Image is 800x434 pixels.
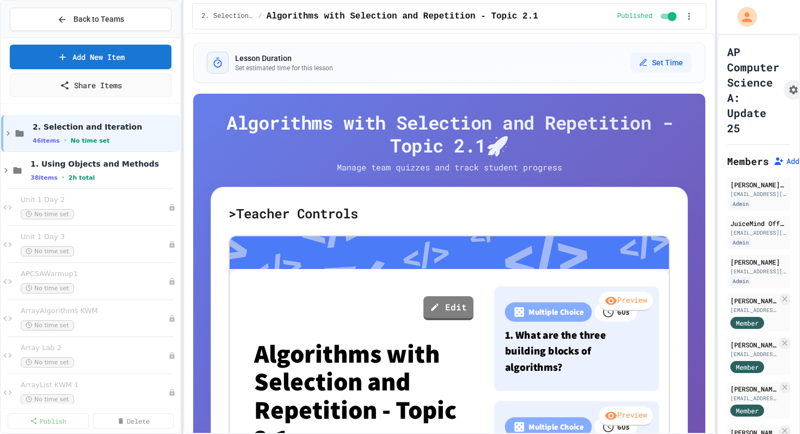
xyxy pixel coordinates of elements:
div: Admin [730,238,751,247]
span: 1. Using Objects and Methods [30,159,178,169]
div: Unpublished [168,352,176,359]
h4: Algorithms with Selection and Repetition - Topic 2.1 🚀 [211,111,688,157]
div: Preview [599,407,653,426]
div: [PERSON_NAME] [730,340,777,350]
h3: Lesson Duration [235,53,333,64]
span: 2. Selection and Iteration [33,122,178,132]
div: Content is published and visible to students [617,10,679,23]
span: No time set [21,394,74,405]
div: Unpublished [168,278,176,285]
button: Back to Teams [10,8,171,31]
span: ArrayList KWM 1 [21,381,168,390]
div: Unpublished [168,315,176,322]
div: [PERSON_NAME] [730,257,787,267]
div: [EMAIL_ADDRESS][DOMAIN_NAME] [730,267,787,276]
span: Published [617,12,653,21]
span: Unit 1 Day 2 [21,195,168,205]
p: Multiple Choice [528,421,584,433]
div: [EMAIL_ADDRESS][PERSON_NAME][DOMAIN_NAME] [730,190,787,198]
span: ArrayAlgorithms KWM [21,307,168,316]
a: Delete [93,413,174,429]
div: Unpublished [168,389,176,396]
a: Publish [8,413,89,429]
p: 60 s [618,421,630,433]
p: Multiple Choice [528,306,584,318]
div: [EMAIL_ADDRESS][DOMAIN_NAME] [730,306,777,314]
button: Set Time [630,53,692,72]
iframe: chat widget [710,343,789,389]
button: Add [773,156,799,167]
a: Share Items [10,74,171,97]
span: Back to Teams [73,14,124,25]
span: Array Lab 2 [21,344,168,353]
h1: AP Computer Science A: Update 25 [727,44,779,136]
span: 2h total [69,174,95,181]
h2: Members [727,154,769,169]
p: Manage team quizzes and track student progress [327,161,572,174]
h5: > Teacher Controls [229,205,670,222]
span: No time set [71,137,110,144]
span: • [64,136,66,145]
div: Preview [599,292,653,311]
a: Edit [423,296,473,320]
p: Set estimated time for this lesson [235,64,333,72]
span: Algorithms with Selection and Repetition - Topic 2.1 [267,10,538,23]
div: My Account [726,4,760,29]
span: / [258,12,262,21]
span: Unit 1 Day 3 [21,233,168,242]
div: [PERSON_NAME] - Test account (dev) [730,296,777,305]
span: No time set [21,246,74,256]
a: Add New Item [10,45,171,69]
div: Admin [730,199,751,209]
div: [EMAIL_ADDRESS][DOMAIN_NAME] [730,394,777,402]
div: Admin [730,277,751,286]
span: • [62,173,64,182]
div: JuiceMind Official [730,218,787,228]
p: 1. What are the three building blocks of algorithms? [505,327,648,375]
iframe: chat widget [754,390,789,423]
div: [EMAIL_ADDRESS][DOMAIN_NAME] [730,229,787,237]
span: No time set [21,283,74,294]
span: 38 items [30,174,58,181]
p: 60 s [618,306,630,318]
span: Member [736,318,759,328]
div: [PERSON_NAME] dev [730,180,787,190]
span: No time set [21,320,74,331]
span: APCSAWarmup1 [21,270,168,279]
span: Member [736,406,759,415]
span: 46 items [33,137,60,144]
span: No time set [21,209,74,219]
div: Unpublished [168,241,176,248]
div: Unpublished [168,204,176,211]
span: 2. Selection and Iteration [201,12,254,21]
span: No time set [21,357,74,368]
